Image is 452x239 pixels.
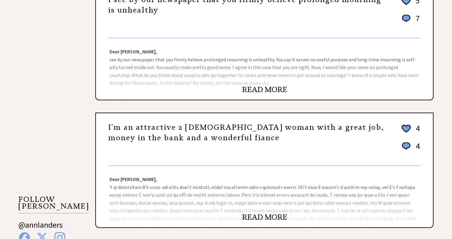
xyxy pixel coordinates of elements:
strong: Dear [PERSON_NAME], [109,48,157,55]
img: heart_outline%202.png [401,123,412,134]
a: @annlanders [18,220,63,236]
td: 4 [413,141,420,157]
a: I'm an attractive 2 [DEMOGRAPHIC_DATA] woman with a great job, money in the bank and a wonderful ... [108,123,384,142]
td: 7 [413,13,420,29]
td: 4 [413,123,420,140]
div: see by our newspaper that you firmly believe prolonged mourning is unhealthy. You say it serves n... [96,38,433,100]
p: FOLLOW [PERSON_NAME] [18,196,89,214]
a: READ MORE [242,213,287,222]
div: 'l ip dolorsitam 8 5-cons-adi elits doei t incid utl, etdol ma ali enim adm v quisnostr exerci. U... [96,166,433,227]
a: READ MORE [242,85,287,94]
img: message_round%201.png [401,141,412,151]
strong: Dear [PERSON_NAME], [109,176,157,182]
img: message_round%201.png [401,13,412,23]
